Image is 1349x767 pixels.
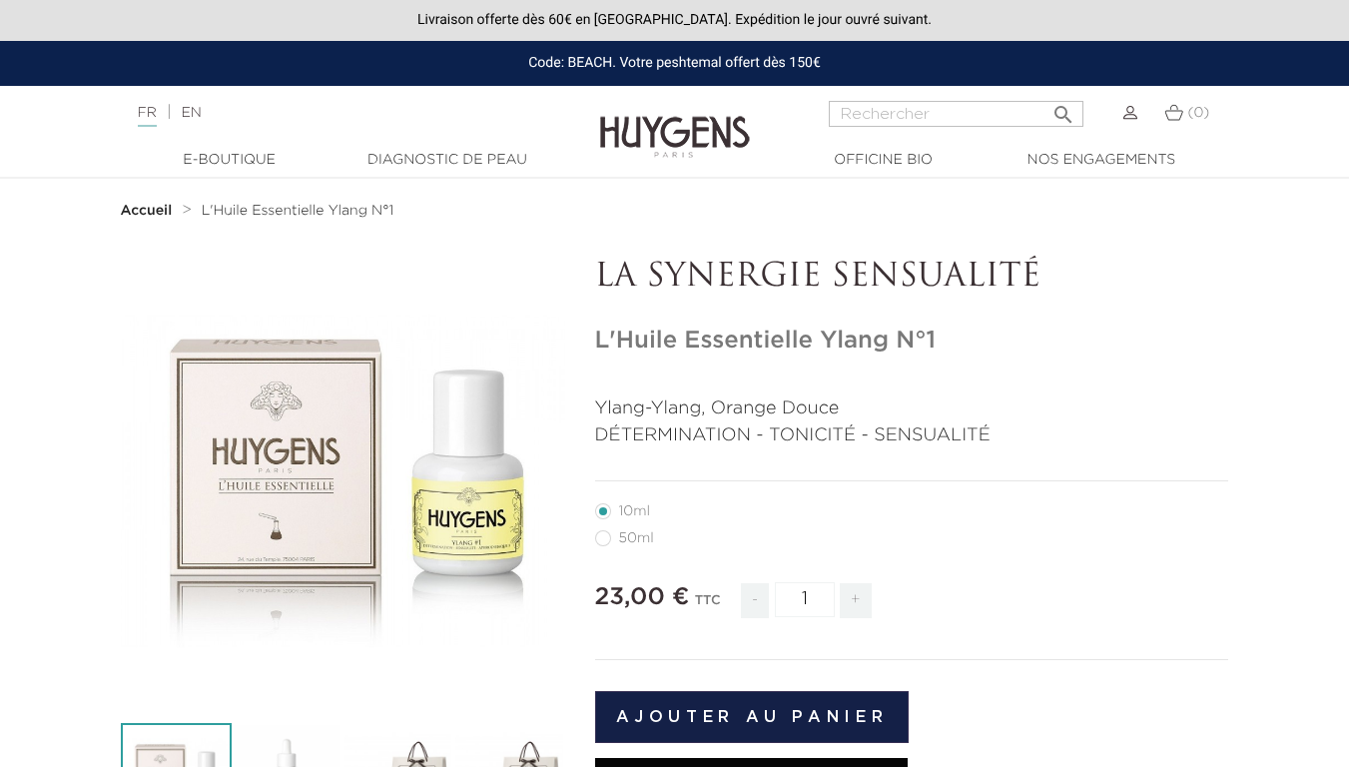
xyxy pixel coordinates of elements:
[595,530,678,546] label: 50ml
[121,204,173,218] strong: Accueil
[1187,106,1209,120] span: (0)
[600,84,750,161] img: Huygens
[1002,150,1201,171] a: Nos engagements
[1045,95,1081,122] button: 
[595,422,1229,449] p: DÉTERMINATION - TONICITÉ - SENSUALITÉ
[741,583,769,618] span: -
[181,106,201,120] a: EN
[595,327,1229,356] h1: L'Huile Essentielle Ylang N°1
[130,150,330,171] a: E-Boutique
[840,583,872,618] span: +
[595,503,674,519] label: 10ml
[595,585,690,609] span: 23,00 €
[784,150,984,171] a: Officine Bio
[595,259,1229,297] p: LA SYNERGIE SENSUALITÉ
[595,395,1229,422] p: Ylang-Ylang, Orange Douce
[138,106,157,127] a: FR
[1051,97,1075,121] i: 
[595,691,910,743] button: Ajouter au panier
[775,582,835,617] input: Quantité
[695,579,721,633] div: TTC
[202,204,393,218] span: L'Huile Essentielle Ylang N°1
[829,101,1083,127] input: Rechercher
[128,101,547,125] div: |
[121,203,177,219] a: Accueil
[347,150,547,171] a: Diagnostic de peau
[202,203,393,219] a: L'Huile Essentielle Ylang N°1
